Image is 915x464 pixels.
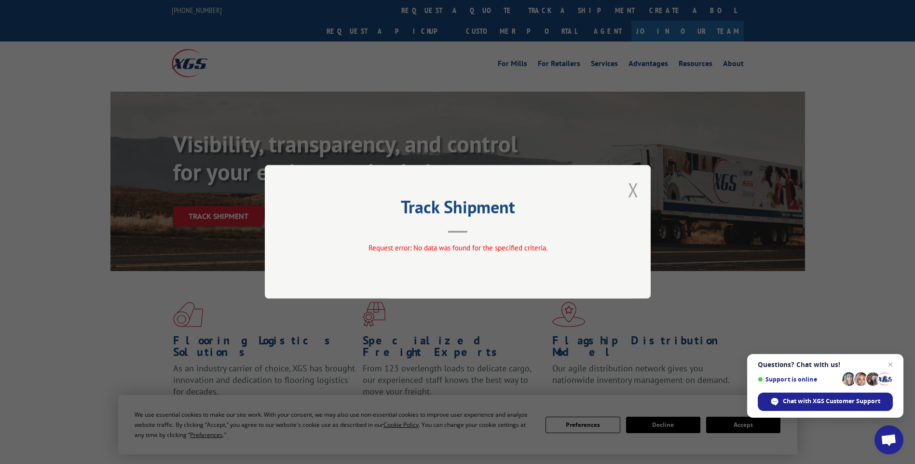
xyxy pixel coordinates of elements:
[758,393,893,411] div: Chat with XGS Customer Support
[628,177,639,203] button: Close modal
[313,200,602,218] h2: Track Shipment
[758,361,893,368] span: Questions? Chat with us!
[885,359,896,370] span: Close chat
[783,397,880,406] span: Chat with XGS Customer Support
[368,244,547,253] span: Request error: No data was found for the specified criteria.
[758,376,839,383] span: Support is online
[874,425,903,454] div: Open chat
